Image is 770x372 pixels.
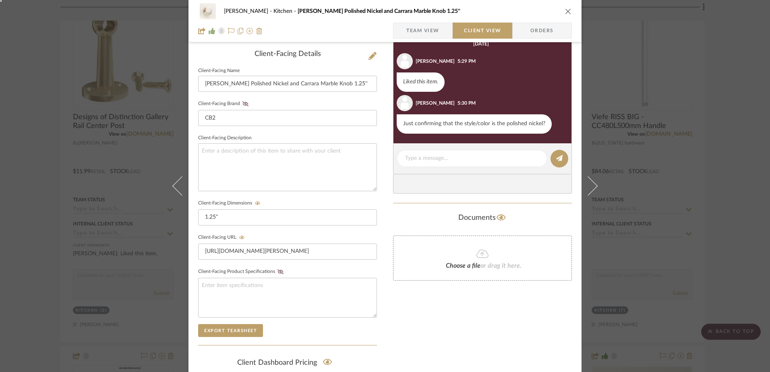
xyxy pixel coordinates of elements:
span: Kitchen [273,8,298,14]
button: close [565,8,572,15]
input: Enter item dimensions [198,209,377,225]
span: Orders [522,23,563,39]
span: Choose a file [446,262,480,269]
div: 5:29 PM [457,58,476,65]
button: Client-Facing Product Specifications [275,269,286,275]
div: Liked this item. [397,72,445,92]
img: user_avatar.png [397,95,413,111]
div: 5:30 PM [457,99,476,107]
label: Client-Facing Brand [198,101,251,107]
label: Client-Facing Name [198,69,240,73]
div: [PERSON_NAME] [416,58,455,65]
span: [PERSON_NAME] Polished Nickel and Carrara Marble Knob 1.25'' [298,8,460,14]
span: Client View [464,23,501,39]
img: user_avatar.png [397,53,413,69]
button: Export Tearsheet [198,324,263,337]
div: Documents [393,211,572,224]
div: Just confirming that the style/color is the polished nickel? [397,114,552,134]
span: or drag it here. [480,262,522,269]
label: Client-Facing Dimensions [198,200,263,206]
span: Team View [406,23,439,39]
div: [DATE] [473,41,489,47]
div: Client Dashboard Pricing [198,353,377,372]
div: Client-Facing Details [198,50,377,59]
img: 2a1c1a53-c6d4-40cb-bc37-5f95e0fe9968_48x40.jpg [198,3,217,19]
button: Client-Facing URL [236,235,247,240]
input: Enter Client-Facing Item Name [198,76,377,92]
span: [PERSON_NAME] [224,8,273,14]
div: [PERSON_NAME] [416,99,455,107]
button: Client-Facing Brand [240,101,251,107]
label: Client-Facing URL [198,235,247,240]
label: Client-Facing Product Specifications [198,269,286,275]
button: Client-Facing Dimensions [252,200,263,206]
input: Enter item URL [198,244,377,260]
label: Client-Facing Description [198,136,252,140]
img: Remove from project [256,28,263,34]
input: Enter Client-Facing Brand [198,110,377,126]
